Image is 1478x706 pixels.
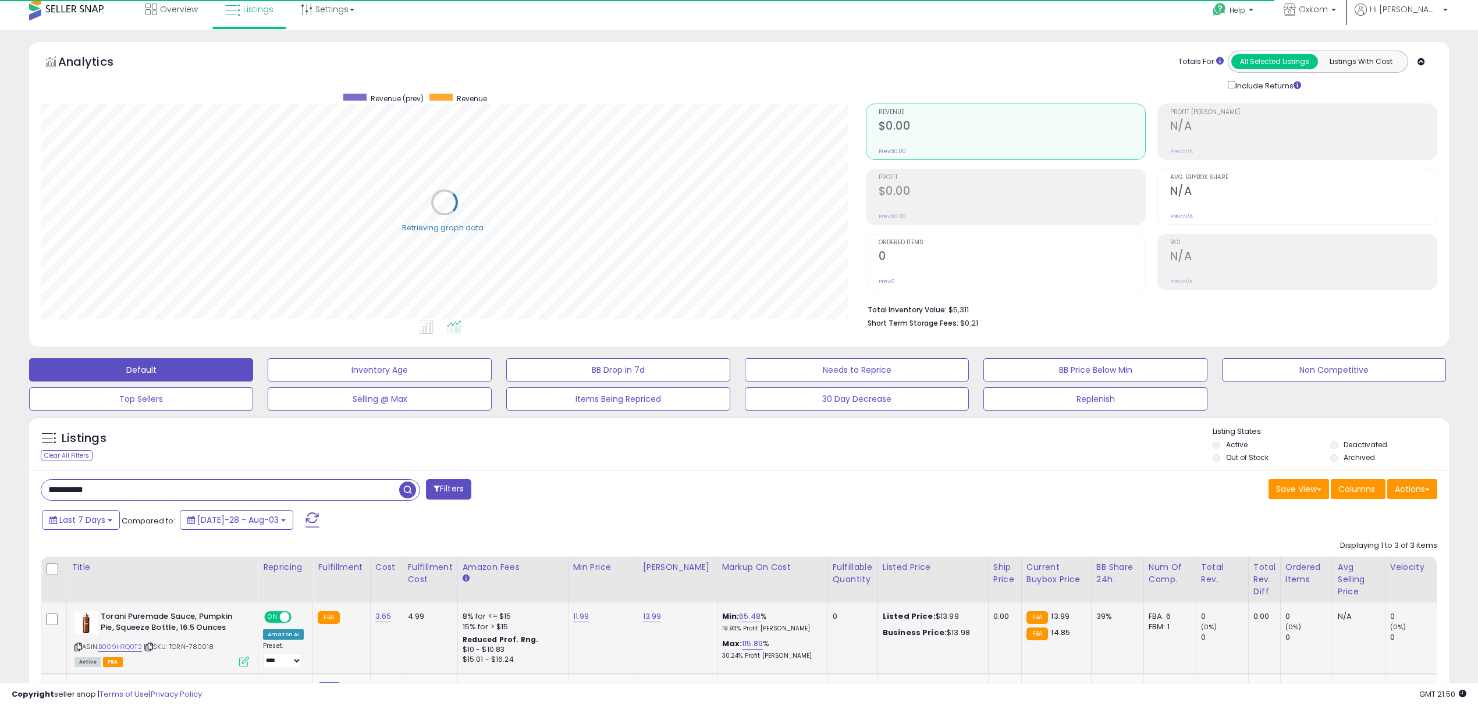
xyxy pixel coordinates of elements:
[745,387,969,411] button: 30 Day Decrease
[101,611,242,636] b: Torani Puremade Sauce, Pumpkin Pie, Squeeze Bottle, 16.5 Ounces
[883,627,979,638] div: $13.98
[1390,632,1437,643] div: 0
[868,302,1429,316] li: $5,311
[1026,627,1048,640] small: FBA
[463,634,539,644] b: Reduced Prof. Rng.
[402,222,487,233] div: Retrieving graph data..
[1170,278,1193,285] small: Prev: N/A
[879,278,895,285] small: Prev: 0
[643,561,712,573] div: [PERSON_NAME]
[1230,5,1245,15] span: Help
[1269,479,1329,499] button: Save View
[1149,561,1191,586] div: Num of Comp.
[1149,622,1187,632] div: FBM: 1
[1170,109,1437,116] span: Profit [PERSON_NAME]
[29,387,253,411] button: Top Sellers
[1285,632,1333,643] div: 0
[144,642,214,651] span: | SKU: TORN-780018
[742,638,763,650] a: 115.89
[1213,426,1449,437] p: Listing States:
[722,638,742,649] b: Max:
[1201,561,1243,586] div: Total Rev.
[1390,622,1406,632] small: (0%)
[426,479,471,500] button: Filters
[722,652,819,660] p: 30.24% Profit [PERSON_NAME]
[265,612,280,622] span: ON
[408,561,453,586] div: Fulfillment Cost
[1170,249,1437,265] h2: N/A
[100,689,149,700] a: Terms of Use
[1387,479,1437,499] button: Actions
[463,611,559,622] div: 8% for <= $15
[463,573,470,584] small: Amazon Fees.
[98,642,142,652] a: B009HRQ0T2
[879,109,1145,116] span: Revenue
[41,450,93,461] div: Clear All Filters
[463,655,559,665] div: $15.01 - $16.24
[879,249,1145,265] h2: 0
[318,611,339,624] small: FBA
[1170,119,1437,135] h2: N/A
[879,119,1145,135] h2: $0.00
[722,639,819,660] div: %
[463,622,559,632] div: 15% for > $15
[263,642,304,668] div: Preset:
[983,387,1207,411] button: Replenish
[29,358,253,381] button: Default
[318,561,365,573] div: Fulfillment
[268,358,492,381] button: Inventory Age
[268,387,492,411] button: Selling @ Max
[993,561,1017,586] div: Ship Price
[722,611,819,633] div: %
[883,627,947,638] b: Business Price:
[1390,611,1437,622] div: 0
[506,358,730,381] button: BB Drop in 7d
[1226,440,1248,450] label: Active
[1212,2,1227,17] i: Get Help
[408,611,449,622] div: 4.99
[375,611,392,622] a: 3.65
[883,611,979,622] div: $13.99
[318,682,340,694] small: FBM
[722,561,823,573] div: Markup on Cost
[1317,54,1404,69] button: Listings With Cost
[1299,3,1328,15] span: Oxkom
[879,184,1145,200] h2: $0.00
[463,561,563,573] div: Amazon Fees
[573,561,633,573] div: Min Price
[58,54,136,73] h5: Analytics
[1355,3,1448,30] a: Hi [PERSON_NAME]
[879,148,906,155] small: Prev: $0.00
[263,561,308,573] div: Repricing
[463,645,559,655] div: $10 - $10.83
[1096,611,1135,622] div: 39%
[879,240,1145,246] span: Ordered Items
[1285,611,1333,622] div: 0
[1344,452,1375,462] label: Archived
[1285,561,1328,586] div: Ordered Items
[1344,440,1387,450] label: Deactivated
[1331,479,1385,499] button: Columns
[1419,689,1466,700] span: 2025-08-13 21:50 GMT
[74,611,98,634] img: 31HQzIlV6lL._SL40_.jpg
[1178,56,1224,67] div: Totals For
[1338,561,1380,598] div: Avg Selling Price
[197,514,279,526] span: [DATE]-28 - Aug-03
[868,318,958,328] b: Short Term Storage Fees:
[263,629,304,640] div: Amazon AI
[290,612,308,622] span: OFF
[745,358,969,381] button: Needs to Reprice
[1201,611,1248,622] div: 0
[1170,174,1437,181] span: Avg. Buybox Share
[74,657,101,667] span: All listings currently available for purchase on Amazon
[722,611,740,622] b: Min:
[12,689,202,700] div: seller snap | |
[993,611,1012,622] div: 0.00
[1231,54,1318,69] button: All Selected Listings
[74,611,249,665] div: ASIN:
[1201,632,1248,643] div: 0
[1219,79,1315,92] div: Include Returns
[879,174,1145,181] span: Profit
[180,510,293,530] button: [DATE]-28 - Aug-03
[879,213,906,220] small: Prev: $0.00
